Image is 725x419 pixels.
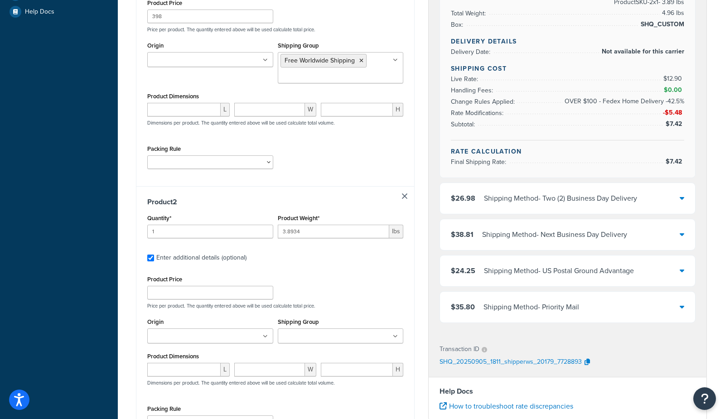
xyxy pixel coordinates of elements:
[483,301,579,313] div: Shipping Method - Priority Mail
[147,93,199,100] label: Product Dimensions
[147,197,403,207] h3: Product 2
[145,380,335,386] p: Dimensions per product. The quantity entered above will be used calculate total volume.
[663,108,684,117] span: -$5.48
[562,96,684,107] span: OVER $100 - Fedex Home Delivery -42.5%
[305,103,316,116] span: W
[666,157,684,166] span: $7.42
[638,19,684,30] span: SHQ_CUSTOM
[451,97,517,106] span: Change Rules Applied:
[451,147,684,156] h4: Rate Calculation
[663,74,684,83] span: $12.90
[451,37,684,46] h4: Delivery Details
[660,8,684,19] span: 4.96 lbs
[440,356,582,369] p: SHQ_20250905_1811_shipperws_20179_7728893
[451,47,493,57] span: Delivery Date:
[451,64,684,73] h4: Shipping Cost
[147,276,182,283] label: Product Price
[147,215,171,222] label: Quantity*
[451,265,475,276] span: $24.25
[147,255,154,261] input: Enter additional details (optional)
[221,103,230,116] span: L
[451,229,474,240] span: $38.81
[278,318,319,325] label: Shipping Group
[285,56,355,65] span: Free Worldwide Shipping
[666,119,684,129] span: $7.42
[451,86,495,95] span: Handling Fees:
[440,343,479,356] p: Transaction ID
[278,42,319,49] label: Shipping Group
[451,20,465,29] span: Box:
[693,387,716,410] button: Open Resource Center
[145,303,406,309] p: Price per product. The quantity entered above will be used calculate total price.
[147,318,164,325] label: Origin
[440,386,696,397] h4: Help Docs
[305,363,316,376] span: W
[482,228,627,241] div: Shipping Method - Next Business Day Delivery
[25,8,54,16] span: Help Docs
[147,353,199,360] label: Product Dimensions
[145,120,335,126] p: Dimensions per product. The quantity entered above will be used calculate total volume.
[402,193,407,199] a: Remove Item
[156,251,246,264] div: Enter additional details (optional)
[484,192,637,205] div: Shipping Method - Two (2) Business Day Delivery
[451,302,475,312] span: $35.80
[484,265,634,277] div: Shipping Method - US Postal Ground Advantage
[451,108,506,118] span: Rate Modifications:
[451,120,477,129] span: Subtotal:
[451,157,508,167] span: Final Shipping Rate:
[451,74,480,84] span: Live Rate:
[278,225,390,238] input: 0.00
[393,103,403,116] span: H
[393,363,403,376] span: H
[147,42,164,49] label: Origin
[7,4,111,20] a: Help Docs
[451,9,488,18] span: Total Weight:
[451,193,475,203] span: $26.98
[389,225,403,238] span: lbs
[440,401,573,411] a: How to troubleshoot rate discrepancies
[147,145,181,152] label: Packing Rule
[145,26,406,33] p: Price per product. The quantity entered above will be used calculate total price.
[278,215,319,222] label: Product Weight*
[221,363,230,376] span: L
[664,85,684,95] span: $0.00
[147,225,273,238] input: 0.0
[147,405,181,412] label: Packing Rule
[599,46,684,57] span: Not available for this carrier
